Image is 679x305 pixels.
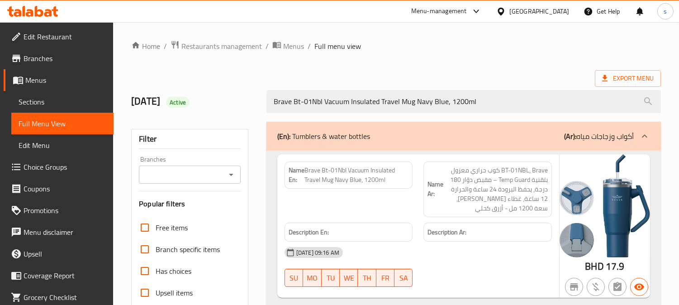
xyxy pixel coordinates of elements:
[560,154,650,257] img: 6295151200629638904198458085302.jpg
[411,6,467,17] div: Menu-management
[131,41,160,52] a: Home
[24,162,106,172] span: Choice Groups
[277,129,290,143] b: (En):
[24,227,106,238] span: Menu disclaimer
[156,222,188,233] span: Free items
[443,166,548,213] span: BT-01NBL، Brave كوب حراري معزول بتقنية Temp Guard – مقبض دوّار 180 درجة، يحفظ البرودة 24 ساعة وال...
[289,272,299,285] span: SU
[564,131,634,142] p: أكواب وزجاجات مياه
[4,26,114,48] a: Edit Restaurant
[156,266,191,276] span: Has choices
[139,129,241,149] div: Filter
[11,113,114,134] a: Full Menu View
[283,41,304,52] span: Menus
[171,40,262,52] a: Restaurants management
[266,122,661,151] div: (En): Tumblers & water bottles(Ar):أكواب وزجاجات مياه
[314,41,361,52] span: Full menu view
[19,140,106,151] span: Edit Menu
[156,244,220,255] span: Branch specific items
[164,41,167,52] li: /
[24,270,106,281] span: Coverage Report
[293,248,343,257] span: [DATE] 09:16 AM
[225,168,237,181] button: Open
[156,287,193,298] span: Upsell items
[289,166,304,185] strong: Name En:
[181,41,262,52] span: Restaurants management
[131,95,256,108] h2: [DATE]
[4,221,114,243] a: Menu disclaimer
[24,53,106,64] span: Branches
[24,248,106,259] span: Upsell
[358,269,376,287] button: TH
[4,48,114,69] a: Branches
[266,41,269,52] li: /
[325,272,336,285] span: TU
[24,31,106,42] span: Edit Restaurant
[509,6,569,16] div: [GEOGRAPHIC_DATA]
[266,90,661,113] input: search
[11,91,114,113] a: Sections
[308,41,311,52] li: /
[19,96,106,107] span: Sections
[585,257,603,275] span: BHD
[664,6,667,16] span: s
[595,70,661,87] span: Export Menu
[307,272,318,285] span: MO
[25,75,106,86] span: Menus
[303,269,321,287] button: MO
[4,178,114,200] a: Coupons
[272,40,304,52] a: Menus
[285,269,303,287] button: SU
[427,227,466,238] strong: Description Ar:
[19,118,106,129] span: Full Menu View
[340,269,358,287] button: WE
[277,131,370,142] p: Tumblers & water bottles
[304,166,409,185] span: Brave Bt-01Nbl Vacuum Insulated Travel Mug Navy Blue, 1200ml
[11,134,114,156] a: Edit Menu
[361,272,372,285] span: TH
[587,278,605,296] button: Purchased item
[608,278,627,296] button: Not has choices
[376,269,394,287] button: FR
[602,73,654,84] span: Export Menu
[398,272,409,285] span: SA
[139,199,241,209] h3: Popular filters
[289,227,329,238] strong: Description En:
[564,129,576,143] b: (Ar):
[4,243,114,265] a: Upsell
[131,40,661,52] nav: breadcrumb
[394,269,413,287] button: SA
[606,257,625,275] span: 17.9
[4,156,114,178] a: Choice Groups
[24,183,106,194] span: Coupons
[322,269,340,287] button: TU
[4,200,114,221] a: Promotions
[4,69,114,91] a: Menus
[4,265,114,286] a: Coverage Report
[24,292,106,303] span: Grocery Checklist
[427,180,443,199] strong: Name Ar:
[343,272,354,285] span: WE
[24,205,106,216] span: Promotions
[166,98,190,107] span: Active
[380,272,391,285] span: FR
[630,278,648,296] button: Available
[565,278,583,296] button: Not branch specific item
[166,97,190,108] div: Active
